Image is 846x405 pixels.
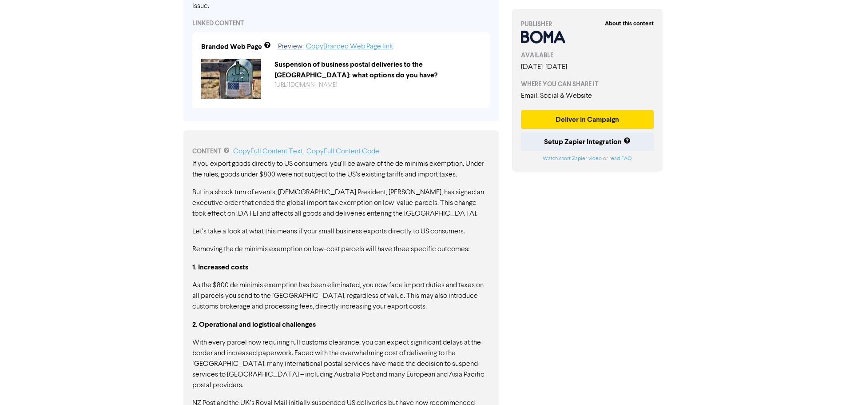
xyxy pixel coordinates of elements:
[192,244,490,255] p: Removing the de minimis exemption on low-cost parcels will have three specific outcomes:
[192,337,490,391] p: With every parcel now requiring full customs clearance, you can expect significant delays at the ...
[192,320,316,329] strong: 2. Operational and logistical challenges
[192,187,490,219] p: But in a shock turn of events, [DEMOGRAPHIC_DATA] President, [PERSON_NAME], has signed an executi...
[521,20,654,29] div: PUBLISHER
[306,43,393,50] a: Copy Branded Web Page link
[543,156,602,161] a: Watch short Zapier video
[521,110,654,129] button: Deliver in Campaign
[605,20,654,27] strong: About this content
[306,148,379,155] a: Copy Full Content Code
[192,19,490,28] div: LINKED CONTENT
[802,362,846,405] iframe: Chat Widget
[192,280,490,312] p: As the $800 de minimis exemption has been eliminated, you now face import duties and taxes on all...
[521,155,654,163] div: or
[274,82,338,88] a: [URL][DOMAIN_NAME]
[521,51,654,60] div: AVAILABLE
[192,226,490,237] p: Let’s take a look at what this means if your small business exports directly to US consumers.
[268,80,488,90] div: https://public2.bomamarketing.com/cp/2PJrhrvyvNyVriYGWXmuJb?sa=1o9SnFb
[192,263,248,272] strong: 1. Increased costs
[521,132,654,151] button: Setup Zapier Integration
[278,43,302,50] a: Preview
[268,59,488,80] div: Suspension of business postal deliveries to the [GEOGRAPHIC_DATA]: what options do you have?
[521,62,654,72] div: [DATE] - [DATE]
[192,146,490,157] div: CONTENT
[233,148,303,155] a: Copy Full Content Text
[521,91,654,101] div: Email, Social & Website
[609,156,632,161] a: read FAQ
[201,41,262,52] div: Branded Web Page
[192,159,490,180] p: If you export goods directly to US consumers, you’ll be aware of the de minimis exemption. Under ...
[521,80,654,89] div: WHERE YOU CAN SHARE IT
